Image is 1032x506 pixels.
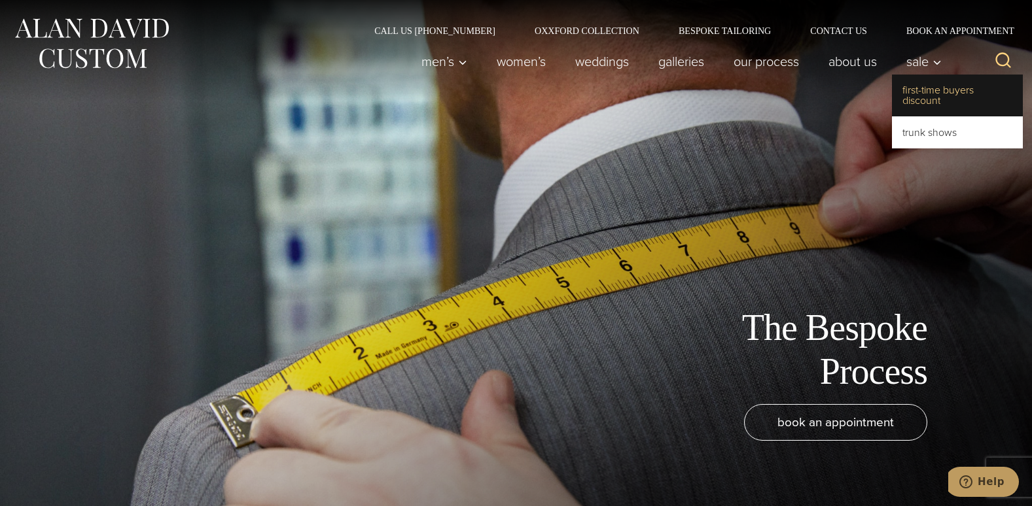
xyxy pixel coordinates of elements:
a: weddings [561,48,644,75]
button: Sale sub menu toggle [892,48,949,75]
iframe: Opens a widget where you can chat to one of our agents [948,467,1019,499]
span: book an appointment [777,413,894,431]
nav: Primary Navigation [407,48,949,75]
button: Men’s sub menu toggle [407,48,482,75]
a: Contact Us [791,26,887,35]
a: Oxxford Collection [515,26,659,35]
a: Galleries [644,48,719,75]
a: First-Time Buyers Discount [892,75,1023,116]
a: About Us [814,48,892,75]
nav: Secondary Navigation [355,26,1019,35]
a: Trunk Shows [892,117,1023,148]
a: book an appointment [744,404,927,441]
a: Our Process [719,48,814,75]
a: Bespoke Tailoring [659,26,791,35]
h1: The Bespoke Process [633,306,927,394]
a: Book an Appointment [887,26,1019,35]
a: Women’s [482,48,561,75]
a: Call Us [PHONE_NUMBER] [355,26,515,35]
img: Alan David Custom [13,14,170,73]
button: View Search Form [988,46,1019,77]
